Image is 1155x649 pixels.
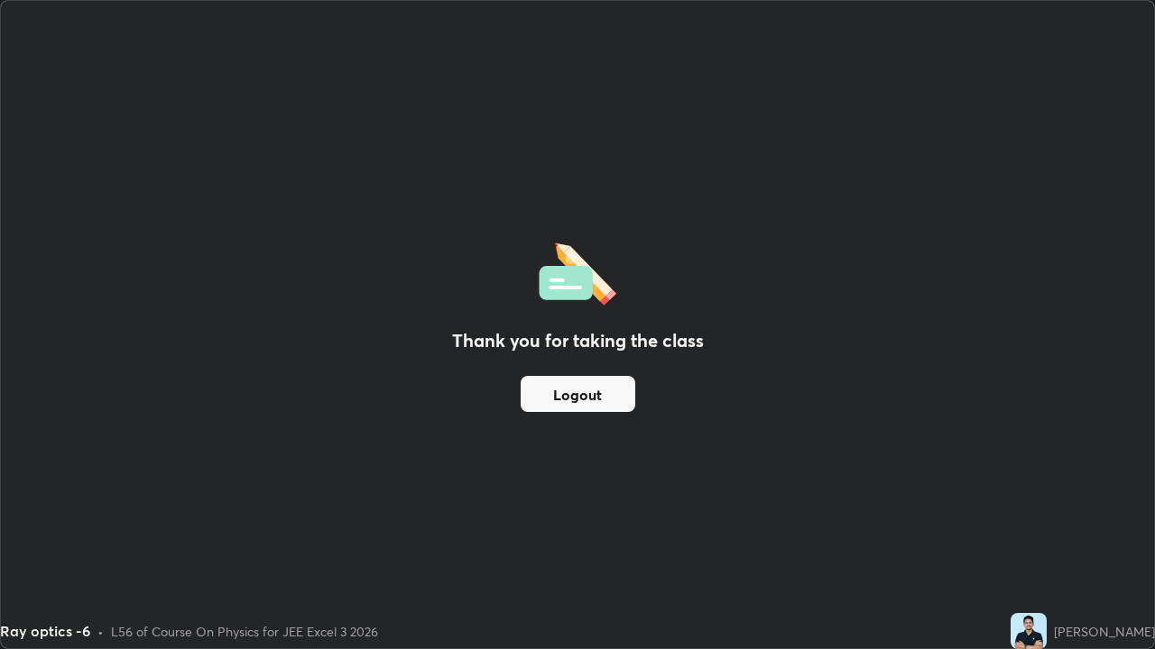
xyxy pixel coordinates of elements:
[521,376,635,412] button: Logout
[452,327,704,354] h2: Thank you for taking the class
[1011,613,1047,649] img: a8c2744b4dbf429fb825013d7c421360.jpg
[97,622,104,641] div: •
[1054,622,1155,641] div: [PERSON_NAME]
[539,237,616,306] img: offlineFeedback.1438e8b3.svg
[111,622,378,641] div: L56 of Course On Physics for JEE Excel 3 2026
